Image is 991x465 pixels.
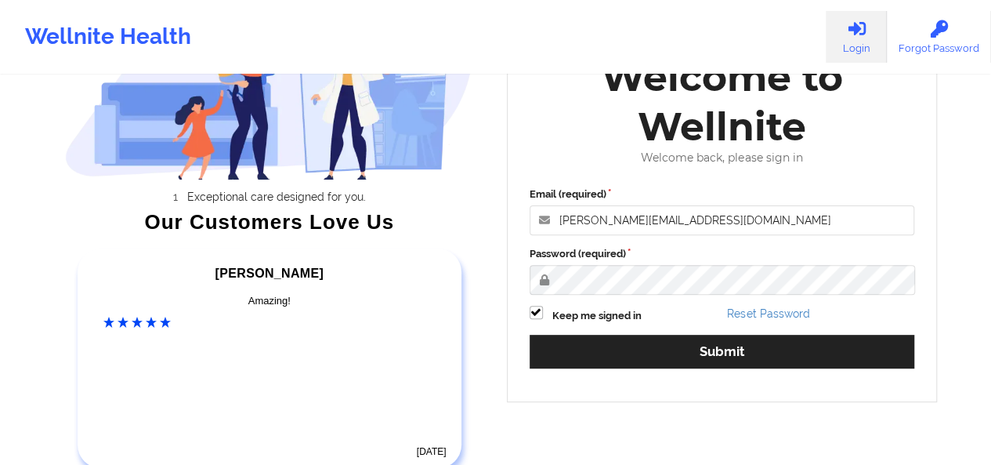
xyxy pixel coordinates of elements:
[519,151,926,165] div: Welcome back, please sign in
[65,214,474,230] div: Our Customers Love Us
[530,187,915,202] label: Email (required)
[727,307,809,320] a: Reset Password
[79,191,474,203] li: Exceptional care designed for you.
[530,335,915,369] button: Submit
[826,11,887,63] a: Login
[103,293,436,309] div: Amazing!
[530,246,915,262] label: Password (required)
[215,267,324,280] span: [PERSON_NAME]
[887,11,991,63] a: Forgot Password
[519,53,926,151] div: Welcome to Wellnite
[417,446,447,457] time: [DATE]
[530,205,915,235] input: Email address
[552,308,642,324] label: Keep me signed in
